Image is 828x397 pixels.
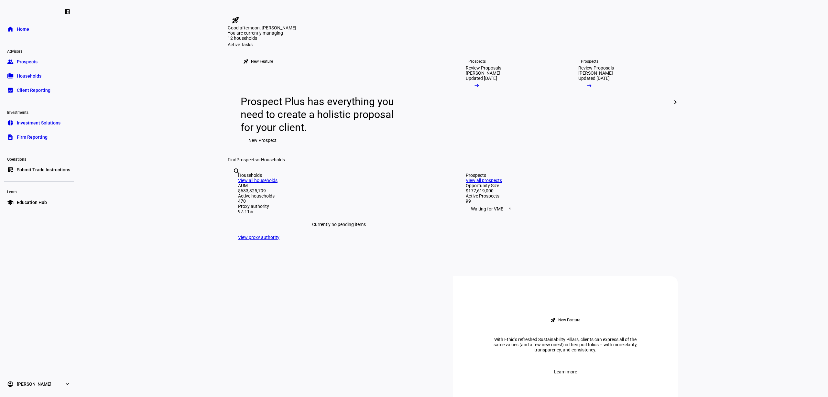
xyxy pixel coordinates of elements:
[251,59,273,64] div: New Feature
[4,23,74,36] a: homeHome
[236,157,257,162] span: Prospects
[4,46,74,55] div: Advisors
[238,204,440,209] div: Proxy authority
[485,337,646,352] div: With Ethic’s refreshed Sustainability Pillars, clients can express all of the same values (and a ...
[578,70,613,76] div: [PERSON_NAME]
[7,166,14,173] eth-mat-symbol: list_alt_add
[7,87,14,93] eth-mat-symbol: bid_landscape
[243,59,248,64] mat-icon: rocket_launch
[4,187,74,196] div: Learn
[671,98,679,106] mat-icon: chevron_right
[546,365,585,378] button: Learn more
[4,154,74,163] div: Operations
[233,176,234,184] input: Enter name of prospect or household
[17,73,41,79] span: Households
[228,42,678,47] div: Active Tasks
[7,381,14,387] eth-mat-symbol: account_circle
[17,120,60,126] span: Investment Solutions
[17,199,47,206] span: Education Hub
[7,134,14,140] eth-mat-symbol: description
[568,47,675,157] a: ProspectsReview Proposals[PERSON_NAME]Updated [DATE]
[4,70,74,82] a: folder_copyHouseholds
[554,365,577,378] span: Learn more
[241,134,284,147] button: New Prospect
[7,59,14,65] eth-mat-symbol: group
[550,317,556,323] mat-icon: rocket_launch
[64,8,71,15] eth-mat-symbol: left_panel_close
[466,193,668,198] div: Active Prospects
[466,65,501,70] div: Review Proposals
[228,36,292,42] div: 12 households
[468,59,486,64] div: Prospects
[507,206,512,211] span: 4
[238,173,440,178] div: Households
[228,30,283,36] span: You are currently managing
[228,25,678,30] div: Good afternoon, [PERSON_NAME]
[238,198,440,204] div: 470
[474,82,480,89] mat-icon: arrow_right_alt
[233,167,241,175] mat-icon: search
[4,116,74,129] a: pie_chartInvestment Solutions
[7,199,14,206] eth-mat-symbol: school
[232,16,239,24] mat-icon: rocket_launch
[466,204,668,214] div: Waiting for VME
[466,183,668,188] div: Opportunity Size
[248,134,277,147] span: New Prospect
[466,70,500,76] div: [PERSON_NAME]
[261,157,285,162] span: Households
[7,120,14,126] eth-mat-symbol: pie_chart
[4,55,74,68] a: groupProspects
[7,26,14,32] eth-mat-symbol: home
[455,47,563,157] a: ProspectsReview Proposals[PERSON_NAME]Updated [DATE]
[466,178,502,183] a: View all prospects
[17,134,48,140] span: Firm Reporting
[238,209,440,214] div: 97.11%
[64,381,71,387] eth-mat-symbol: expand_more
[466,198,668,204] div: 99
[578,65,614,70] div: Review Proposals
[238,235,279,240] a: View proxy authority
[558,317,580,323] div: New Feature
[586,82,593,89] mat-icon: arrow_right_alt
[228,157,678,162] div: Find or
[238,188,440,193] div: $633,325,799
[238,193,440,198] div: Active households
[7,73,14,79] eth-mat-symbol: folder_copy
[17,381,51,387] span: [PERSON_NAME]
[4,131,74,144] a: descriptionFirm Reporting
[17,26,29,32] span: Home
[238,214,440,235] div: Currently no pending items
[578,76,610,81] div: Updated [DATE]
[238,178,278,183] a: View all households
[466,76,497,81] div: Updated [DATE]
[17,59,38,65] span: Prospects
[466,173,668,178] div: Prospects
[17,87,50,93] span: Client Reporting
[238,183,440,188] div: AUM
[241,95,400,134] div: Prospect Plus has everything you need to create a holistic proposal for your client.
[4,107,74,116] div: Investments
[4,84,74,97] a: bid_landscapeClient Reporting
[581,59,598,64] div: Prospects
[466,188,668,193] div: $177,619,000
[17,166,70,173] span: Submit Trade Instructions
